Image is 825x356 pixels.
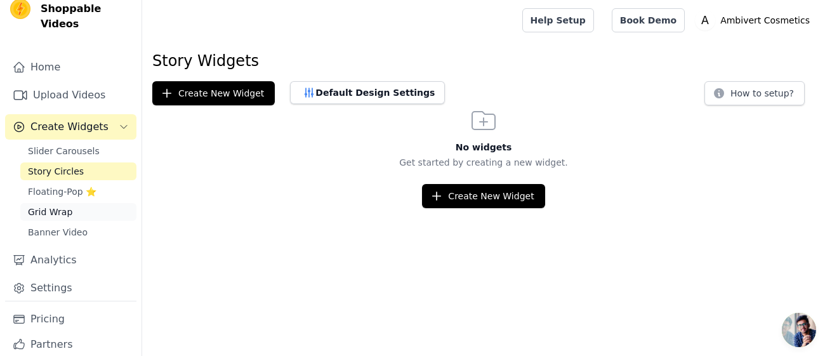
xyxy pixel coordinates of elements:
[612,8,685,32] a: Book Demo
[5,55,136,80] a: Home
[704,81,805,105] button: How to setup?
[152,51,815,71] h1: Story Widgets
[5,307,136,332] a: Pricing
[5,82,136,108] a: Upload Videos
[28,145,100,157] span: Slider Carousels
[5,247,136,273] a: Analytics
[20,223,136,241] a: Banner Video
[20,142,136,160] a: Slider Carousels
[422,184,544,208] button: Create New Widget
[20,162,136,180] a: Story Circles
[28,165,84,178] span: Story Circles
[152,81,275,105] button: Create New Widget
[20,203,136,221] a: Grid Wrap
[28,185,96,198] span: Floating-Pop ⭐
[715,9,815,32] p: Ambivert Cosmetics
[20,183,136,201] a: Floating-Pop ⭐
[695,9,815,32] button: A Ambivert Cosmetics
[704,90,805,102] a: How to setup?
[290,81,445,104] button: Default Design Settings
[142,141,825,154] h3: No widgets
[5,114,136,140] button: Create Widgets
[30,119,109,135] span: Create Widgets
[782,313,816,347] a: Open chat
[701,14,709,27] text: A
[142,156,825,169] p: Get started by creating a new widget.
[5,275,136,301] a: Settings
[522,8,594,32] a: Help Setup
[28,206,72,218] span: Grid Wrap
[28,226,88,239] span: Banner Video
